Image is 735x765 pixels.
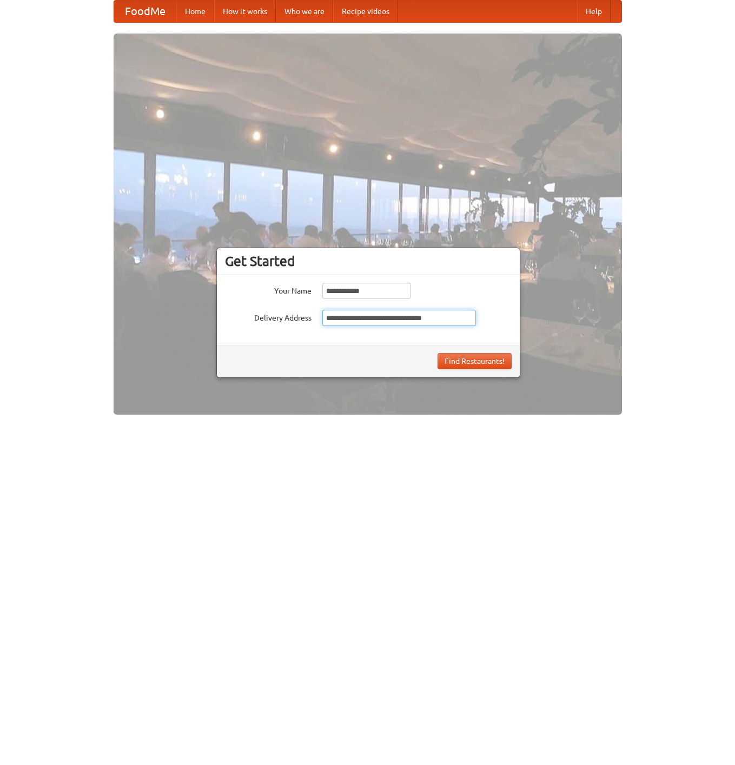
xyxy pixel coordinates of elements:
h3: Get Started [225,253,512,269]
a: Home [176,1,214,22]
label: Your Name [225,283,312,296]
a: How it works [214,1,276,22]
label: Delivery Address [225,310,312,323]
button: Find Restaurants! [438,353,512,369]
a: Recipe videos [333,1,398,22]
a: Help [577,1,611,22]
a: FoodMe [114,1,176,22]
a: Who we are [276,1,333,22]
